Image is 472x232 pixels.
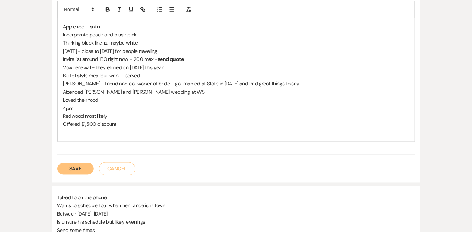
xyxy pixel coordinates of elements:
p: 4pm [63,104,409,112]
strong: send quote [158,56,184,62]
p: Buffet style meal but want it served [63,71,409,80]
p: [PERSON_NAME] - friend and co-worker of bride - got married at State in [DATE] and had great thin... [63,80,409,88]
p: [DATE] - close to [DATE] for people traveling [63,47,409,55]
p: Wants to schedule tour when her fiance is in town [57,202,415,210]
button: Cancel [99,162,135,175]
p: Redwood most likely [63,112,409,120]
p: Loved their food [63,96,409,104]
button: Save [57,163,94,175]
p: Talked to on the phone [57,194,415,202]
p: Vow renewal - they eloped on [DATE] this year [63,63,409,71]
p: Between [DATE]-[DATE] [57,210,415,218]
p: Is unsure his schedule but likely evenings [57,218,415,226]
p: Attended [PERSON_NAME] and [PERSON_NAME] wedding at WS [63,88,409,96]
p: Offered $1,500 discount [63,120,409,128]
p: Incorporate peach and blush pink [63,31,409,39]
p: Invite list around 180 right now - 200 max - [63,55,409,63]
p: Thinking black linens, maybe white [63,39,409,47]
p: Apple red - satin [63,23,409,31]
